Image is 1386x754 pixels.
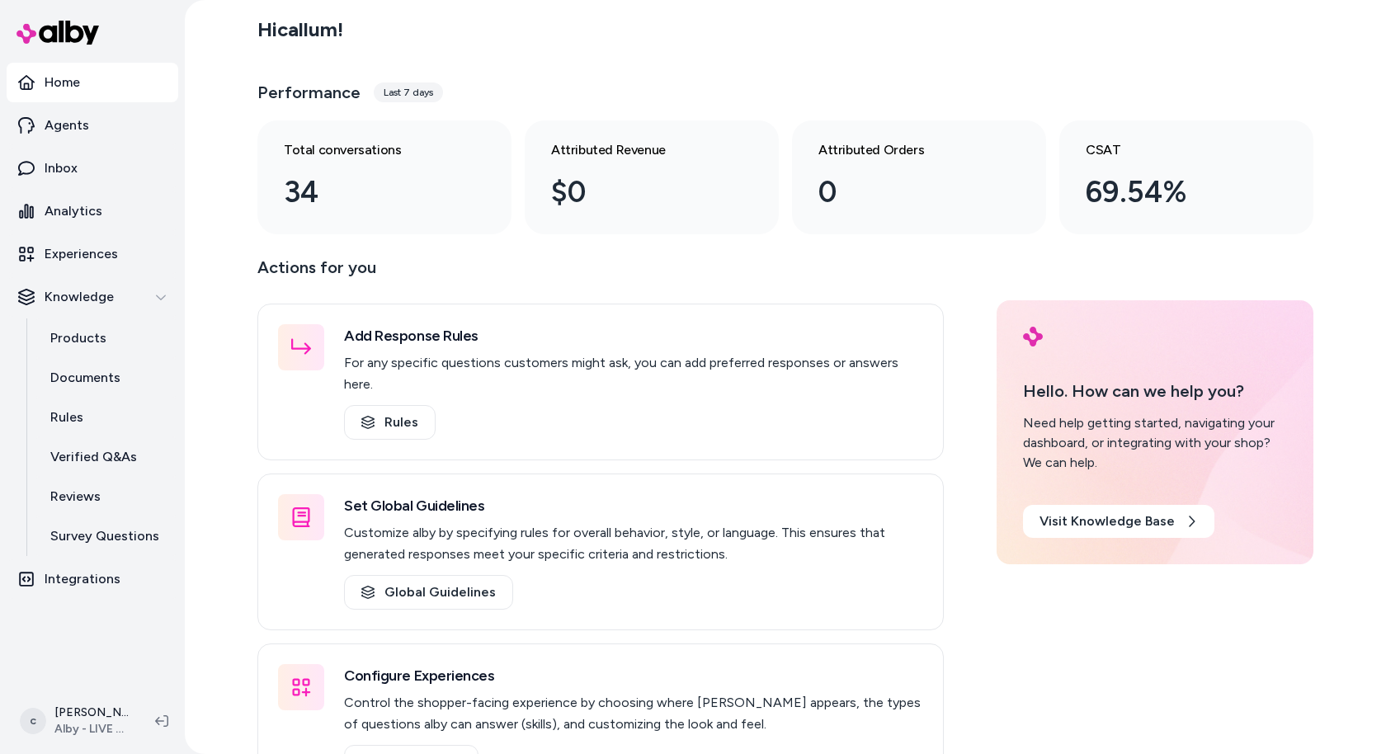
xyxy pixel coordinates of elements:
div: 34 [284,170,459,214]
button: Knowledge [7,277,178,317]
p: Analytics [45,201,102,221]
a: Products [34,318,178,358]
a: Rules [34,398,178,437]
p: For any specific questions customers might ask, you can add preferred responses or answers here. [344,352,923,395]
a: Attributed Revenue $0 [525,120,779,234]
p: Documents [50,368,120,388]
a: CSAT 69.54% [1059,120,1313,234]
p: Reviews [50,487,101,507]
p: Hello. How can we help you? [1023,379,1287,403]
p: Rules [50,408,83,427]
a: Verified Q&As [34,437,178,477]
h3: Attributed Revenue [551,140,726,160]
p: Integrations [45,569,120,589]
p: [PERSON_NAME] [54,705,129,721]
a: Global Guidelines [344,575,513,610]
button: c[PERSON_NAME]Alby - LIVE on [DOMAIN_NAME] [10,695,142,747]
div: Last 7 days [374,82,443,102]
p: Control the shopper-facing experience by choosing where [PERSON_NAME] appears, the types of quest... [344,692,923,735]
a: Analytics [7,191,178,231]
p: Knowledge [45,287,114,307]
img: alby Logo [1023,327,1043,346]
h3: Attributed Orders [818,140,993,160]
div: 69.54% [1086,170,1261,214]
p: Survey Questions [50,526,159,546]
a: Agents [7,106,178,145]
p: Products [50,328,106,348]
a: Integrations [7,559,178,599]
a: Inbox [7,148,178,188]
a: Visit Knowledge Base [1023,505,1214,538]
p: Inbox [45,158,78,178]
h3: Set Global Guidelines [344,494,923,517]
p: Home [45,73,80,92]
div: $0 [551,170,726,214]
p: Customize alby by specifying rules for overall behavior, style, or language. This ensures that ge... [344,522,923,565]
div: Need help getting started, navigating your dashboard, or integrating with your shop? We can help. [1023,413,1287,473]
h3: CSAT [1086,140,1261,160]
h3: Add Response Rules [344,324,923,347]
h3: Performance [257,81,361,104]
a: Home [7,63,178,102]
p: Agents [45,115,89,135]
a: Total conversations 34 [257,120,511,234]
img: alby Logo [16,21,99,45]
p: Actions for you [257,254,944,294]
h3: Configure Experiences [344,664,923,687]
a: Rules [344,405,436,440]
span: c [20,708,46,734]
p: Experiences [45,244,118,264]
p: Verified Q&As [50,447,137,467]
a: Attributed Orders 0 [792,120,1046,234]
span: Alby - LIVE on [DOMAIN_NAME] [54,721,129,738]
a: Survey Questions [34,516,178,556]
a: Documents [34,358,178,398]
a: Experiences [7,234,178,274]
div: 0 [818,170,993,214]
a: Reviews [34,477,178,516]
h3: Total conversations [284,140,459,160]
h2: Hi callum ! [257,17,343,42]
